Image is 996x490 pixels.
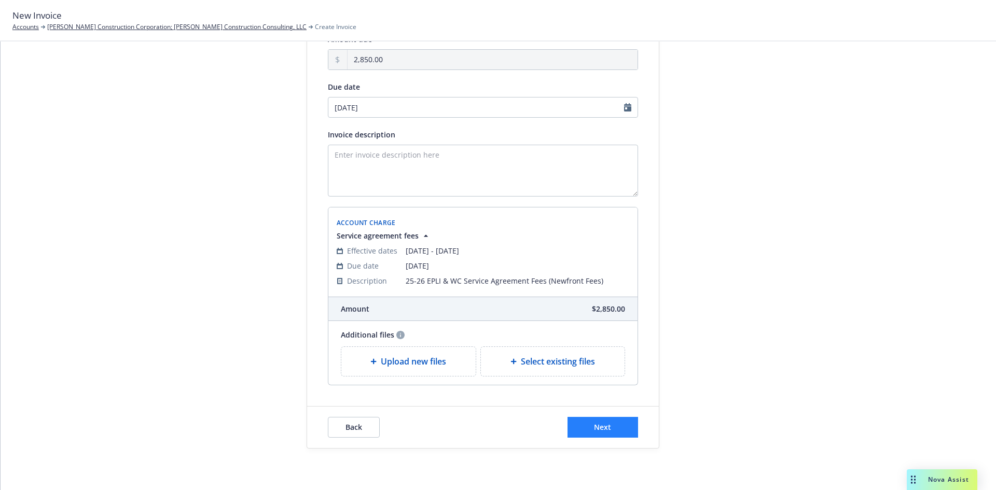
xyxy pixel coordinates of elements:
span: Create Invoice [315,22,356,32]
span: [DATE] - [DATE] [406,245,629,256]
span: Additional files [341,329,394,340]
span: Invoice description [328,130,395,139]
span: New Invoice [12,9,62,22]
span: Description [347,275,387,286]
div: Upload new files [341,346,477,376]
div: Select existing files [480,346,625,376]
span: Back [345,422,362,432]
span: $2,850.00 [592,303,625,314]
span: Account Charge [337,218,396,227]
button: Service agreement fees [337,230,431,241]
span: Next [594,422,611,432]
div: Drag to move [907,469,920,490]
input: 0.00 [348,50,638,69]
span: Nova Assist [928,475,969,484]
button: Nova Assist [907,469,977,490]
span: [DATE] [406,260,629,271]
span: Select existing files [521,355,595,368]
span: Amount [341,303,369,314]
span: Effective dates [347,245,397,256]
a: [PERSON_NAME] Construction Corporation; [PERSON_NAME] Construction Consulting, LLC [47,22,307,32]
span: Upload new files [381,355,446,368]
span: Due date [328,82,360,92]
a: Accounts [12,22,39,32]
span: Service agreement fees [337,230,419,241]
span: 25-26 EPLI & WC Service Agreement Fees (Newfront Fees) [406,275,629,286]
button: Next [568,417,638,438]
textarea: Enter invoice description here [328,145,638,197]
button: Back [328,417,380,438]
input: MM/DD/YYYY [328,97,638,118]
span: Due date [347,260,379,271]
